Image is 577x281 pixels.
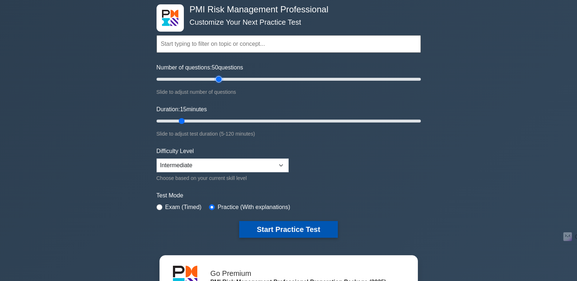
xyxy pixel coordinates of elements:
[157,147,194,156] label: Difficulty Level
[157,63,243,72] label: Number of questions: questions
[157,191,421,200] label: Test Mode
[165,203,202,212] label: Exam (Timed)
[218,203,290,212] label: Practice (With explanations)
[187,4,385,15] h4: PMI Risk Management Professional
[180,106,186,112] span: 15
[157,88,421,96] div: Slide to adjust number of questions
[157,129,421,138] div: Slide to adjust test duration (5-120 minutes)
[212,64,218,71] span: 50
[157,35,421,53] input: Start typing to filter on topic or concept...
[157,174,289,182] div: Choose based on your current skill level
[157,105,207,114] label: Duration: minutes
[239,221,337,238] button: Start Practice Test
